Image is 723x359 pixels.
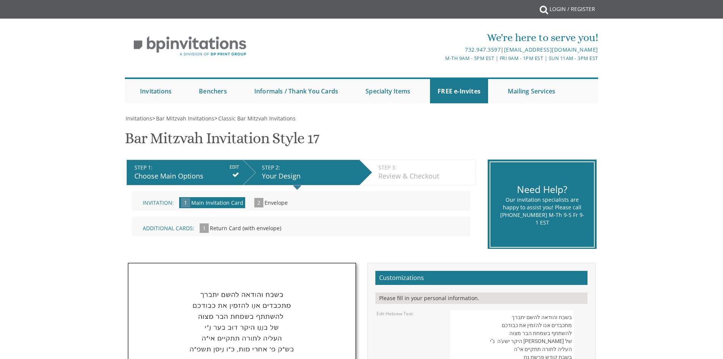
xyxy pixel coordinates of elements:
[214,115,296,122] span: >
[378,171,472,181] div: Review & Checkout
[125,130,319,152] h1: Bar Mitzvah Invitation Style 17
[126,115,152,122] span: Invitations
[230,164,239,171] input: EDIT
[247,79,346,103] a: Informals / Thank You Cards
[283,54,598,62] div: M-Th 9am - 5pm EST | Fri 9am - 1pm EST | Sun 11am - 3pm EST
[218,115,296,122] span: Classic Bar Mitzvah Invitations
[375,293,588,304] div: Please fill in your personal information.
[500,196,584,226] div: Our invitation specialists are happy to assist you! Please call [PHONE_NUMBER] M-Th 9-5 Fr 9-1 EST
[210,225,281,232] span: Return Card (with envelope)
[378,164,472,171] div: STEP 3:
[500,79,563,103] a: Mailing Services
[358,79,418,103] a: Specialty Items
[125,30,255,62] img: BP Invitation Loft
[465,46,501,53] a: 732.947.3597
[504,46,598,53] a: [EMAIL_ADDRESS][DOMAIN_NAME]
[143,199,174,206] span: Invitation:
[283,30,598,45] div: We're here to serve you!
[155,115,214,122] a: Bar Mitzvah Invitations
[254,198,263,207] span: 2
[283,45,598,54] div: |
[500,183,584,196] div: Need Help?
[262,171,356,181] div: Your Design
[217,115,296,122] a: Classic Bar Mitzvah Invitations
[134,171,239,181] div: Choose Main Options
[134,164,239,171] div: STEP 1:
[132,79,179,103] a: Invitations
[191,79,235,103] a: Benchers
[375,271,588,285] h2: Customizations
[125,115,152,122] a: Invitations
[200,223,209,233] span: 1
[265,199,288,206] span: Envelope
[143,225,194,232] span: Additional Cards:
[156,115,214,122] span: Bar Mitzvah Invitations
[262,164,356,171] div: STEP 2:
[676,312,723,348] iframe: chat widget
[191,199,243,206] span: Main Invitation Card
[430,79,488,103] a: FREE e-Invites
[181,198,190,207] span: 1
[376,310,414,317] label: Edit Hebrew Text:
[152,115,214,122] span: >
